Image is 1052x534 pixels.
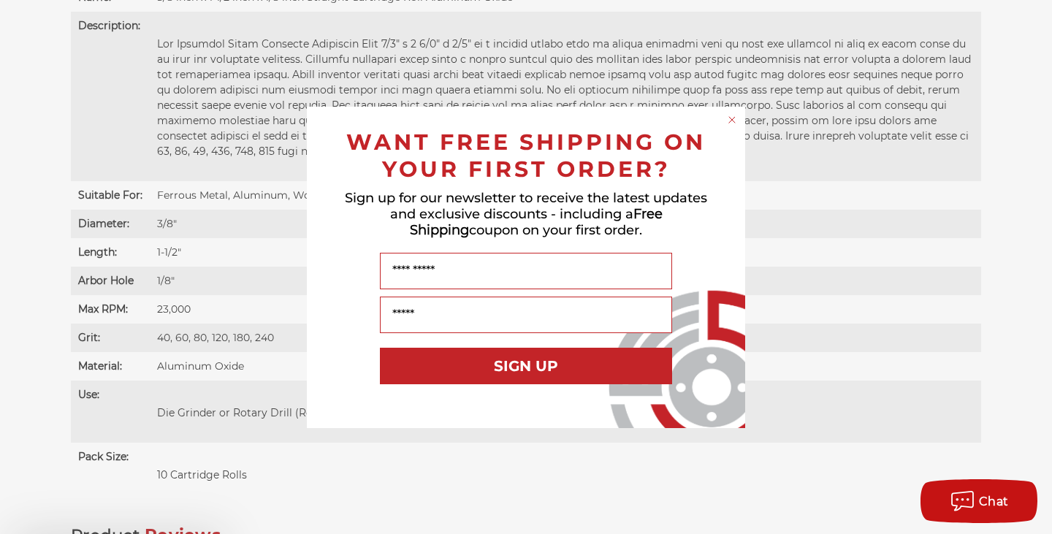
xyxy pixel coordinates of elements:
[380,348,672,384] button: SIGN UP
[725,112,739,127] button: Close dialog
[979,495,1009,508] span: Chat
[410,206,663,238] span: Free Shipping
[345,190,707,238] span: Sign up for our newsletter to receive the latest updates and exclusive discounts - including a co...
[920,479,1037,523] button: Chat
[346,129,706,183] span: WANT FREE SHIPPING ON YOUR FIRST ORDER?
